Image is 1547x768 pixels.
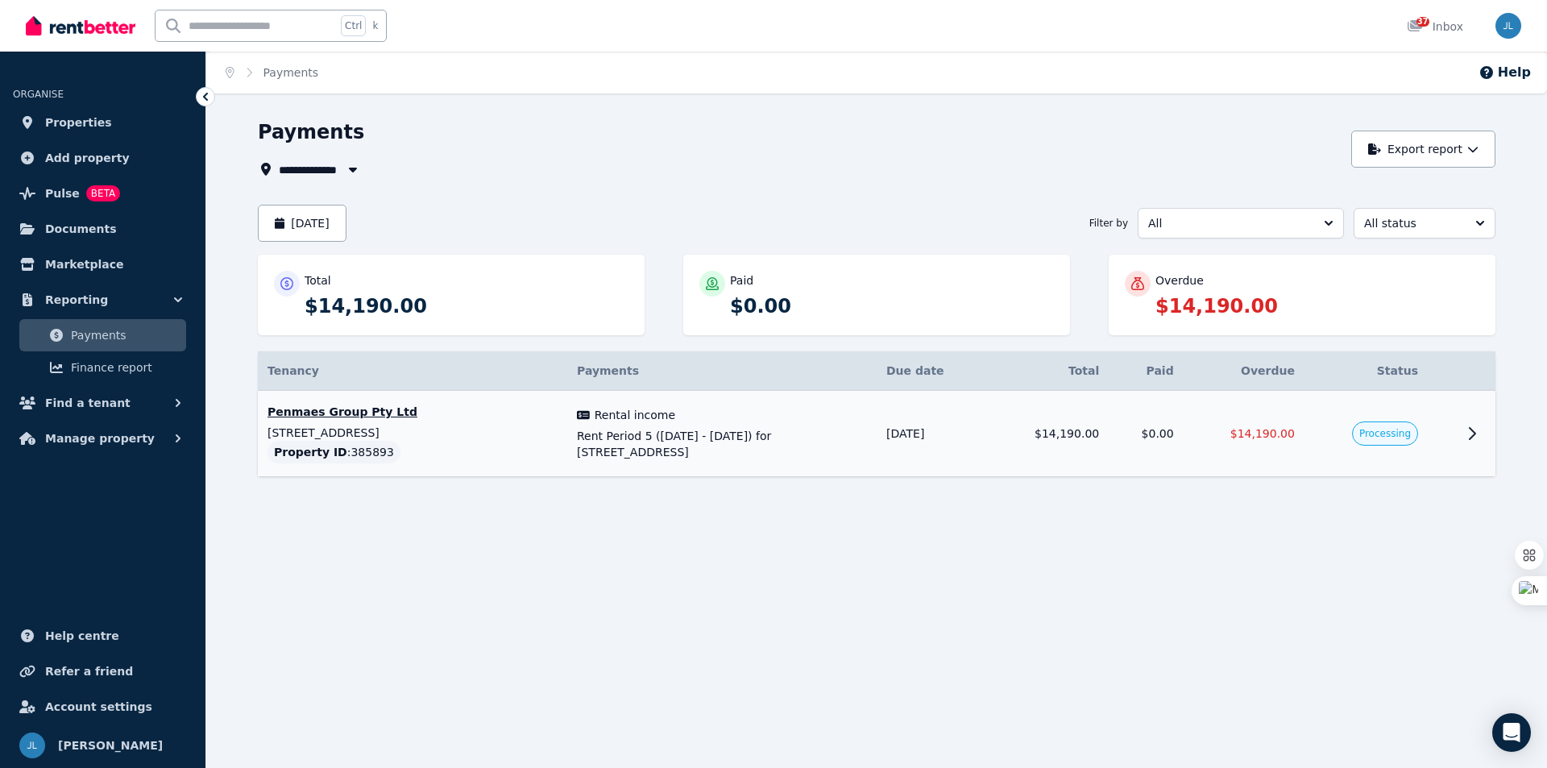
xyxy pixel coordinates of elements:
[1479,63,1531,82] button: Help
[13,177,193,210] a: PulseBETA
[45,219,117,239] span: Documents
[13,142,193,174] a: Add property
[45,184,80,203] span: Pulse
[988,351,1109,391] th: Total
[372,19,378,32] span: k
[26,14,135,38] img: RentBetter
[988,391,1109,477] td: $14,190.00
[1351,131,1495,168] button: Export report
[274,444,347,460] span: Property ID
[1407,19,1463,35] div: Inbox
[45,393,131,413] span: Find a tenant
[258,351,567,391] th: Tenancy
[1495,13,1521,39] img: John Lewis
[13,248,193,280] a: Marketplace
[268,425,558,441] p: [STREET_ADDRESS]
[45,626,119,646] span: Help centre
[45,429,155,448] span: Manage property
[19,319,186,351] a: Payments
[45,697,152,716] span: Account settings
[45,113,112,132] span: Properties
[1109,391,1183,477] td: $0.00
[45,662,133,681] span: Refer a friend
[1184,351,1304,391] th: Overdue
[13,620,193,652] a: Help centre
[730,272,753,289] p: Paid
[268,441,400,463] div: : 385893
[45,148,130,168] span: Add property
[45,290,108,309] span: Reporting
[258,119,364,145] h1: Payments
[577,364,639,377] span: Payments
[71,326,180,345] span: Payments
[13,106,193,139] a: Properties
[13,422,193,455] button: Manage property
[19,351,186,384] a: Finance report
[1354,208,1495,239] button: All status
[263,66,319,79] a: Payments
[258,205,346,242] button: [DATE]
[1138,208,1344,239] button: All
[341,15,366,36] span: Ctrl
[45,255,123,274] span: Marketplace
[1089,217,1128,230] span: Filter by
[86,185,120,201] span: BETA
[1416,17,1429,27] span: 37
[1148,215,1311,231] span: All
[877,351,988,391] th: Due date
[1155,272,1204,289] p: Overdue
[1155,293,1479,319] p: $14,190.00
[1304,351,1428,391] th: Status
[595,407,675,423] span: Rental income
[19,733,45,758] img: John Lewis
[13,691,193,723] a: Account settings
[305,272,331,289] p: Total
[877,391,988,477] td: [DATE]
[1109,351,1183,391] th: Paid
[1492,713,1531,752] div: Open Intercom Messenger
[13,387,193,419] button: Find a tenant
[1359,427,1411,440] span: Processing
[1364,215,1462,231] span: All status
[13,655,193,687] a: Refer a friend
[71,358,180,377] span: Finance report
[730,293,1054,319] p: $0.00
[58,736,163,755] span: [PERSON_NAME]
[577,428,867,460] span: Rent Period 5 ([DATE] - [DATE]) for [STREET_ADDRESS]
[206,52,338,93] nav: Breadcrumb
[13,89,64,100] span: ORGANISE
[1230,427,1295,440] span: $14,190.00
[13,213,193,245] a: Documents
[13,284,193,316] button: Reporting
[268,404,558,420] p: Penmaes Group Pty Ltd
[305,293,628,319] p: $14,190.00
